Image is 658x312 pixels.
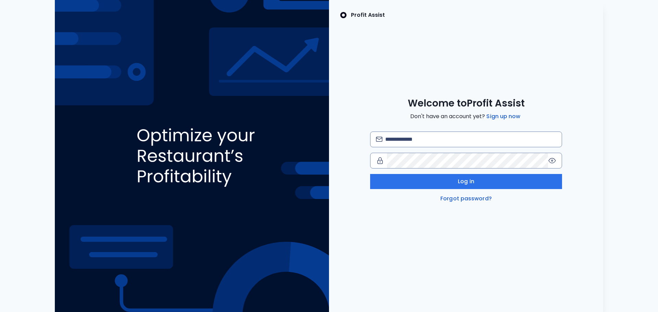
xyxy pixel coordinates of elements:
[408,97,525,110] span: Welcome to Profit Assist
[370,174,562,189] button: Log in
[439,195,493,203] a: Forgot password?
[485,112,522,121] a: Sign up now
[458,177,474,186] span: Log in
[340,11,347,19] img: SpotOn Logo
[351,11,385,19] p: Profit Assist
[376,137,382,142] img: email
[410,112,522,121] span: Don't have an account yet?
